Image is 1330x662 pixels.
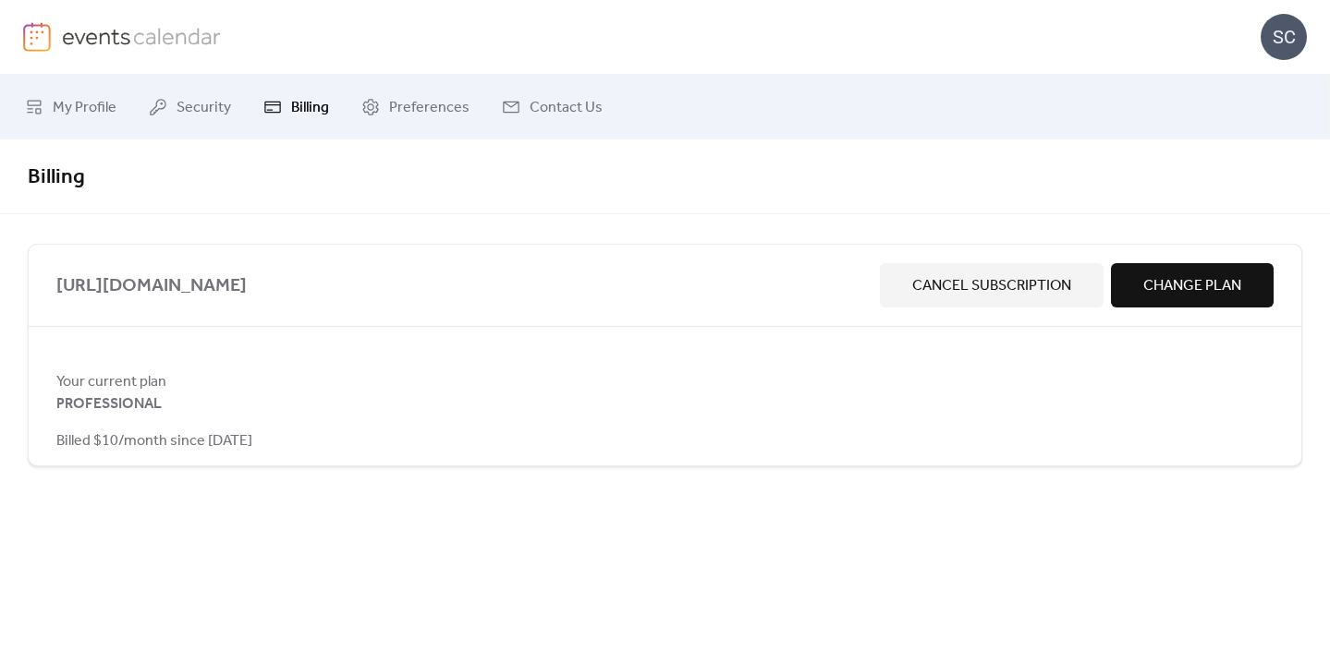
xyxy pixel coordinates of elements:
span: Billing [291,97,329,119]
span: Cancel Subscription [912,275,1071,297]
a: Preferences [348,82,483,132]
span: My Profile [53,97,116,119]
span: Billed $10/month since [DATE] [56,430,252,452]
span: Preferences [389,97,470,119]
button: Cancel Subscription [880,263,1104,307]
span: [URL][DOMAIN_NAME] [56,271,872,301]
a: Contact Us [488,82,616,132]
span: Security [177,97,231,119]
span: Change Plan [1143,275,1241,297]
span: Your current plan [56,371,1274,393]
span: PROFESSIONAL [56,393,162,415]
div: SC [1261,14,1307,60]
span: Contact Us [530,97,603,119]
a: My Profile [11,82,130,132]
a: Billing [250,82,343,132]
span: Billing [28,157,85,198]
img: logo-type [62,22,222,50]
button: Change Plan [1111,263,1274,307]
a: Security [135,82,245,132]
img: logo [23,22,51,52]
